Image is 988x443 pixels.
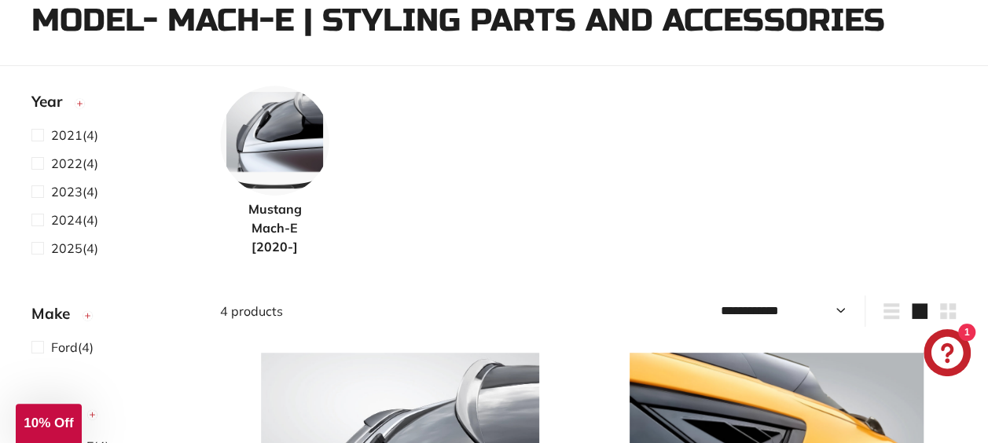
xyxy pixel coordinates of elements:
button: Make [31,298,195,337]
span: Model [31,401,86,424]
span: Make [31,302,82,325]
span: 2024 [51,212,83,228]
div: 4 products [220,302,589,320]
span: (4) [51,126,98,145]
span: Ford [51,339,78,355]
h1: Model- Mach-E | Styling Parts and Accessories [31,3,957,38]
span: (4) [51,182,98,201]
span: Year [31,90,74,113]
span: (4) [51,239,98,258]
span: 2025 [51,240,83,256]
span: 10% Off [24,416,73,430]
inbox-online-store-chat: Shopify online store chat [919,329,975,380]
div: 10% Off [16,404,82,443]
span: 2021 [51,127,83,143]
a: Mustang Mach-E [2020-] [220,86,330,256]
button: Year [31,86,195,125]
span: (4) [51,211,98,229]
span: 2023 [51,184,83,200]
span: (4) [51,154,98,173]
button: Model [31,397,195,436]
span: (4) [51,338,94,357]
span: 2022 [51,156,83,171]
span: Mustang Mach-E [2020-] [220,200,330,256]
